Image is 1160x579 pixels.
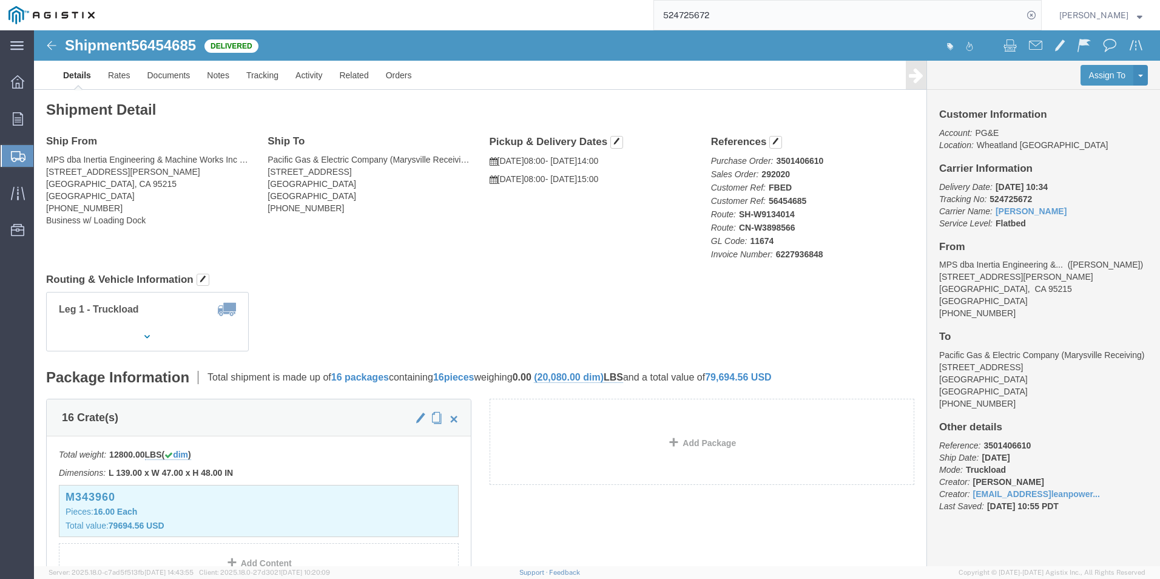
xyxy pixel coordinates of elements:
span: Copyright © [DATE]-[DATE] Agistix Inc., All Rights Reserved [959,567,1145,578]
iframe: FS Legacy Container [34,30,1160,566]
input: Search for shipment number, reference number [654,1,1023,30]
img: logo [8,6,95,24]
span: [DATE] 14:43:55 [144,569,194,576]
a: Support [519,569,550,576]
span: Ruthie Gier [1059,8,1128,22]
button: [PERSON_NAME] [1059,8,1143,22]
span: Server: 2025.18.0-c7ad5f513fb [49,569,194,576]
span: Client: 2025.18.0-27d3021 [199,569,330,576]
a: Feedback [549,569,580,576]
span: [DATE] 10:20:09 [281,569,330,576]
